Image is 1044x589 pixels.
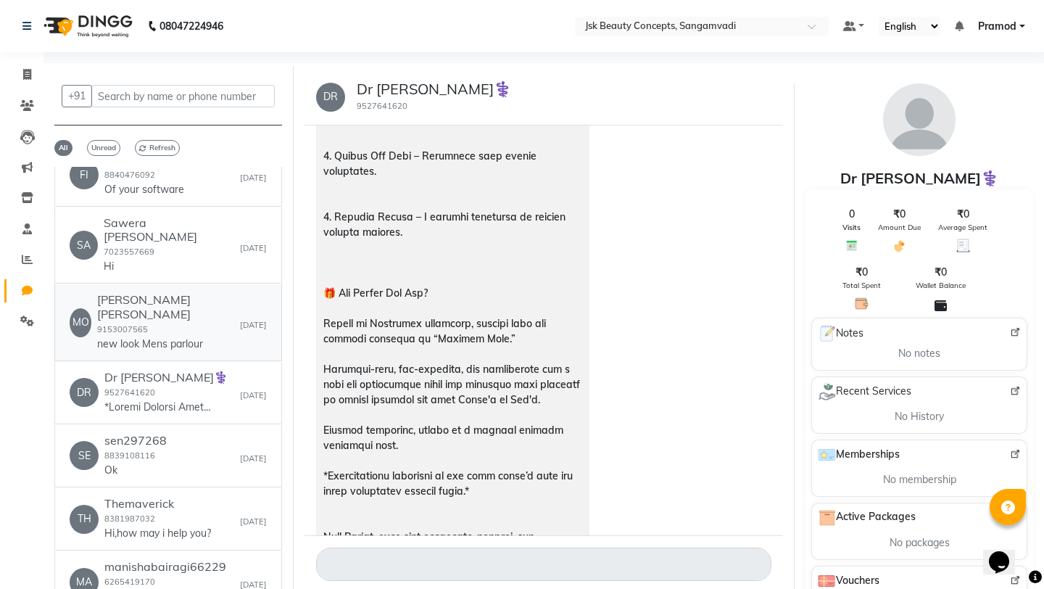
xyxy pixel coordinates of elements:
small: [DATE] [240,319,267,331]
iframe: chat widget [983,531,1029,574]
span: No notes [898,346,940,361]
div: MO [70,308,91,337]
span: Unread [87,140,120,156]
span: Active Packages [818,509,916,527]
h6: Themaverick [104,497,211,511]
small: 6265419170 [104,577,155,587]
span: Pramod [978,19,1016,34]
span: ₹0 [855,265,868,280]
span: 0 [849,207,855,222]
p: Hi,how may i help you? [104,526,211,541]
div: Dr [PERSON_NAME]⚕️ [805,168,1033,189]
h5: Dr [PERSON_NAME]⚕️ [357,81,512,98]
small: [DATE] [240,172,267,184]
div: SA [70,231,98,260]
small: 7023557669 [104,247,154,257]
input: Search by name or phone number [91,85,275,107]
span: Wallet Balance [916,280,966,291]
p: new look Mens parlour [97,337,206,352]
div: DR [70,378,99,407]
small: [DATE] [240,390,267,402]
span: No packages [890,535,950,551]
span: Notes [818,324,863,343]
span: Total Spent [842,280,881,291]
small: [DATE] [240,453,267,465]
small: 9527641620 [104,387,155,398]
div: TH [70,505,99,534]
p: Hi [104,259,212,274]
img: Amount Due Icon [892,239,906,253]
div: SE [70,441,99,470]
p: Of your software [104,182,184,197]
span: No History [895,409,944,424]
span: Memberships [818,446,900,464]
h6: [PERSON_NAME] [PERSON_NAME] [97,293,240,321]
h6: sen297268 [104,434,167,448]
p: Ok [104,463,167,478]
img: avatar [883,83,956,156]
span: All [54,140,72,156]
img: Average Spent Icon [956,239,970,252]
span: Refresh [135,140,180,156]
span: ₹0 [935,265,947,280]
span: Visits [842,222,861,233]
span: Amount Due [878,222,921,233]
img: logo [37,6,136,46]
div: DR [316,83,345,112]
small: 9527641620 [357,101,407,111]
span: Recent Services [818,383,911,400]
small: [DATE] [240,242,267,255]
small: 8381987032 [104,514,155,524]
p: *Loremi Dolorsi Ametco Adipisc Eli – S Doeiusmodt & Incidid Utlabor Etdolo* Magn Ali/En'ad, M ven... [104,400,213,415]
h6: manishabairagi66229 [104,560,226,574]
button: +91 [62,85,92,107]
small: 9153007565 [97,324,148,334]
b: 08047224946 [159,6,223,46]
span: Average Spent [938,222,987,233]
small: 8840476092 [104,170,155,180]
small: 8839108116 [104,450,155,461]
h6: Dr [PERSON_NAME]⚕️ [104,371,228,384]
span: ₹0 [957,207,969,222]
div: FI [70,160,99,189]
span: ₹0 [893,207,906,222]
small: [DATE] [240,516,267,528]
span: No membership [883,472,956,487]
img: Total Spent Icon [855,297,869,310]
h6: Sawera [PERSON_NAME] [104,216,240,244]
